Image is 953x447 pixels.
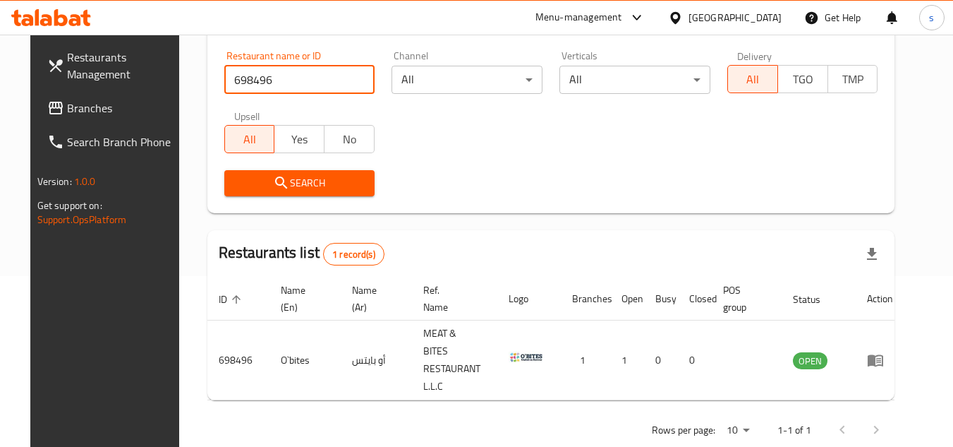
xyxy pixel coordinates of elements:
[777,422,811,439] p: 1-1 of 1
[324,248,384,261] span: 1 record(s)
[224,125,275,153] button: All
[234,111,260,121] label: Upsell
[274,125,324,153] button: Yes
[561,321,610,400] td: 1
[559,66,710,94] div: All
[509,340,544,375] img: O`bites
[423,282,480,316] span: Ref. Name
[269,321,341,400] td: O`bites
[37,172,72,191] span: Version:
[793,353,827,369] span: OPEN
[37,210,127,229] a: Support.OpsPlatform
[324,125,375,153] button: No
[236,174,364,192] span: Search
[207,321,269,400] td: 698496
[224,17,878,38] h2: Restaurant search
[36,125,190,159] a: Search Branch Phone
[341,321,412,400] td: أو بايتس
[207,278,904,400] table: enhanced table
[281,282,324,316] span: Name (En)
[497,278,561,321] th: Logo
[855,237,889,271] div: Export file
[219,291,245,308] span: ID
[535,9,622,26] div: Menu-management
[412,321,497,400] td: MEAT & BITES RESTAURANT L.L.C
[737,51,772,61] label: Delivery
[219,242,384,266] h2: Restaurants list
[644,321,678,400] td: 0
[231,129,269,150] span: All
[352,282,395,316] span: Name (Ar)
[323,243,384,266] div: Total records count
[74,172,96,191] span: 1.0.0
[727,65,778,93] button: All
[391,66,542,94] div: All
[280,129,319,150] span: Yes
[610,321,644,400] td: 1
[652,422,715,439] p: Rows per page:
[834,69,873,90] span: TMP
[644,278,678,321] th: Busy
[929,10,934,25] span: s
[224,66,375,94] input: Search for restaurant name or ID..
[784,69,823,90] span: TGO
[867,352,893,369] div: Menu
[793,291,839,308] span: Status
[777,65,828,93] button: TGO
[610,278,644,321] th: Open
[688,10,782,25] div: [GEOGRAPHIC_DATA]
[36,40,190,91] a: Restaurants Management
[36,91,190,125] a: Branches
[330,129,369,150] span: No
[793,352,827,369] div: OPEN
[827,65,878,93] button: TMP
[67,133,178,150] span: Search Branch Phone
[224,170,375,196] button: Search
[37,196,102,215] span: Get support on:
[67,100,178,117] span: Branches
[856,278,904,321] th: Action
[678,278,712,321] th: Closed
[67,49,178,83] span: Restaurants Management
[723,282,765,316] span: POS group
[561,278,610,321] th: Branches
[734,69,772,90] span: All
[721,420,755,441] div: Rows per page:
[678,321,712,400] td: 0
